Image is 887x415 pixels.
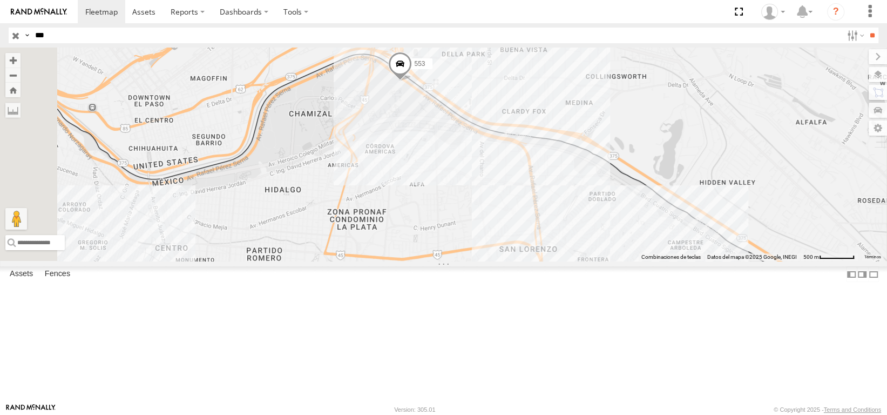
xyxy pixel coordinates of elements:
div: Version: 305.01 [394,406,435,413]
button: Zoom out [5,68,21,83]
label: Assets [4,267,38,282]
button: Escala del mapa: 500 m por 62 píxeles [800,253,858,261]
a: Terms and Conditions [824,406,881,413]
div: © Copyright 2025 - [774,406,881,413]
div: Erick Ramirez [757,4,789,20]
label: Fences [39,267,76,282]
button: Arrastra al hombrecito al mapa para abrir Street View [5,208,27,230]
button: Zoom in [5,53,21,68]
button: Combinaciones de teclas [641,253,701,261]
label: Map Settings [869,121,887,136]
span: 553 [414,59,425,67]
label: Dock Summary Table to the Right [857,266,868,282]
label: Measure [5,103,21,118]
label: Dock Summary Table to the Left [846,266,857,282]
label: Search Filter Options [843,28,866,43]
button: Zoom Home [5,83,21,97]
span: 500 m [803,254,819,260]
label: Hide Summary Table [868,266,879,282]
a: Visit our Website [6,404,56,415]
a: Términos [864,255,881,259]
i: ? [827,3,844,21]
label: Search Query [23,28,31,43]
img: rand-logo.svg [11,8,67,16]
span: Datos del mapa ©2025 Google, INEGI [707,254,797,260]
